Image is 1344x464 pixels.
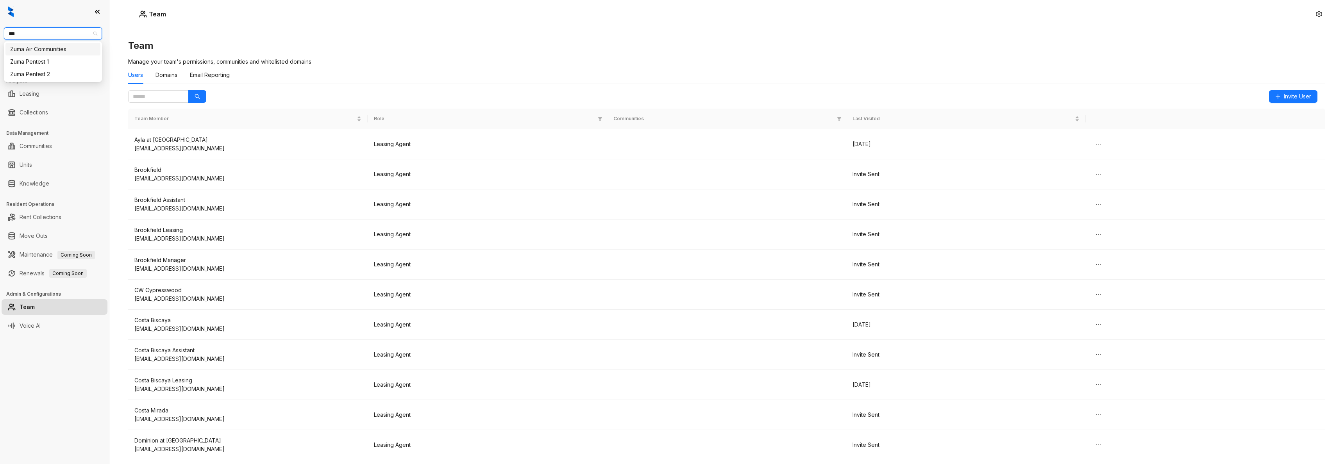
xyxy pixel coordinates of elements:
div: Costa Biscaya [134,316,361,325]
div: Zuma Air Communities [5,43,100,55]
div: Costa Biscaya Leasing [134,376,361,385]
div: Invite Sent [853,260,1079,269]
span: ellipsis [1095,291,1101,298]
a: RenewalsComing Soon [20,266,87,281]
span: ellipsis [1095,321,1101,328]
div: [EMAIL_ADDRESS][DOMAIN_NAME] [134,144,361,153]
div: Zuma Pentest 2 [10,70,96,79]
span: filter [598,116,602,121]
div: [EMAIL_ADDRESS][DOMAIN_NAME] [134,204,361,213]
div: [DATE] [853,320,1079,329]
span: search [195,94,200,99]
h5: Team [147,9,166,19]
div: [EMAIL_ADDRESS][DOMAIN_NAME] [134,294,361,303]
td: Leasing Agent [368,400,607,430]
h3: Resident Operations [6,201,109,208]
span: ellipsis [1095,201,1101,207]
a: Knowledge [20,176,49,191]
span: Role [374,115,595,123]
div: Email Reporting [190,71,230,79]
div: Invite Sent [853,441,1079,449]
div: [EMAIL_ADDRESS][DOMAIN_NAME] [134,234,361,243]
div: Ayla at [GEOGRAPHIC_DATA] [134,136,361,144]
span: Last Visited [853,115,1073,123]
td: Leasing Agent [368,250,607,280]
span: ellipsis [1095,382,1101,388]
li: Voice AI [2,318,107,334]
div: [EMAIL_ADDRESS][DOMAIN_NAME] [134,415,361,423]
li: Communities [2,138,107,154]
div: Users [128,71,143,79]
li: Collections [2,105,107,120]
div: [EMAIL_ADDRESS][DOMAIN_NAME] [134,264,361,273]
th: Role [368,109,607,129]
div: Costa Mirada [134,406,361,415]
span: ellipsis [1095,352,1101,358]
a: Rent Collections [20,209,61,225]
div: [EMAIL_ADDRESS][DOMAIN_NAME] [134,445,361,453]
div: [DATE] [853,380,1079,389]
img: logo [8,6,14,17]
h3: Admin & Configurations [6,291,109,298]
td: Leasing Agent [368,220,607,250]
td: Leasing Agent [368,159,607,189]
th: Last Visited [846,109,1086,129]
li: Units [2,157,107,173]
a: Move Outs [20,228,48,244]
li: Rent Collections [2,209,107,225]
span: plus [1275,94,1281,99]
span: Coming Soon [57,251,95,259]
div: Brookfield [134,166,361,174]
img: Users [139,10,147,18]
li: Maintenance [2,247,107,262]
div: [DATE] [853,140,1079,148]
td: Leasing Agent [368,310,607,340]
div: Brookfield Leasing [134,226,361,234]
span: filter [837,116,842,121]
span: ellipsis [1095,231,1101,237]
div: Zuma Pentest 1 [10,57,96,66]
div: Invite Sent [853,350,1079,359]
li: Renewals [2,266,107,281]
div: [EMAIL_ADDRESS][DOMAIN_NAME] [134,355,361,363]
span: ellipsis [1095,141,1101,147]
a: Communities [20,138,52,154]
span: Communities [613,115,834,123]
th: Team Member [128,109,368,129]
span: filter [835,114,843,124]
div: Costa Biscaya Assistant [134,346,361,355]
div: Brookfield Assistant [134,196,361,204]
div: Dominion at [GEOGRAPHIC_DATA] [134,436,361,445]
div: Invite Sent [853,410,1079,419]
span: ellipsis [1095,442,1101,448]
a: Voice AI [20,318,41,334]
div: Invite Sent [853,170,1079,178]
td: Leasing Agent [368,430,607,460]
div: Brookfield Manager [134,256,361,264]
li: Team [2,299,107,315]
td: Leasing Agent [368,340,607,370]
div: [EMAIL_ADDRESS][DOMAIN_NAME] [134,174,361,183]
span: Invite User [1284,92,1311,101]
li: Move Outs [2,228,107,244]
h3: Data Management [6,130,109,137]
td: Leasing Agent [368,189,607,220]
div: CW Cypresswood [134,286,361,294]
li: Leasing [2,86,107,102]
div: Invite Sent [853,290,1079,299]
a: Leasing [20,86,39,102]
a: Team [20,299,35,315]
div: [EMAIL_ADDRESS][DOMAIN_NAME] [134,325,361,333]
a: Units [20,157,32,173]
span: ellipsis [1095,261,1101,268]
td: Leasing Agent [368,280,607,310]
span: Coming Soon [49,269,87,278]
div: Domains [155,71,177,79]
td: Leasing Agent [368,129,607,159]
div: Zuma Pentest 2 [5,68,100,80]
span: setting [1316,11,1322,17]
span: Manage your team's permissions, communities and whitelisted domains [128,58,311,65]
span: Team Member [134,115,355,123]
h3: Team [128,39,1325,52]
span: ellipsis [1095,171,1101,177]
